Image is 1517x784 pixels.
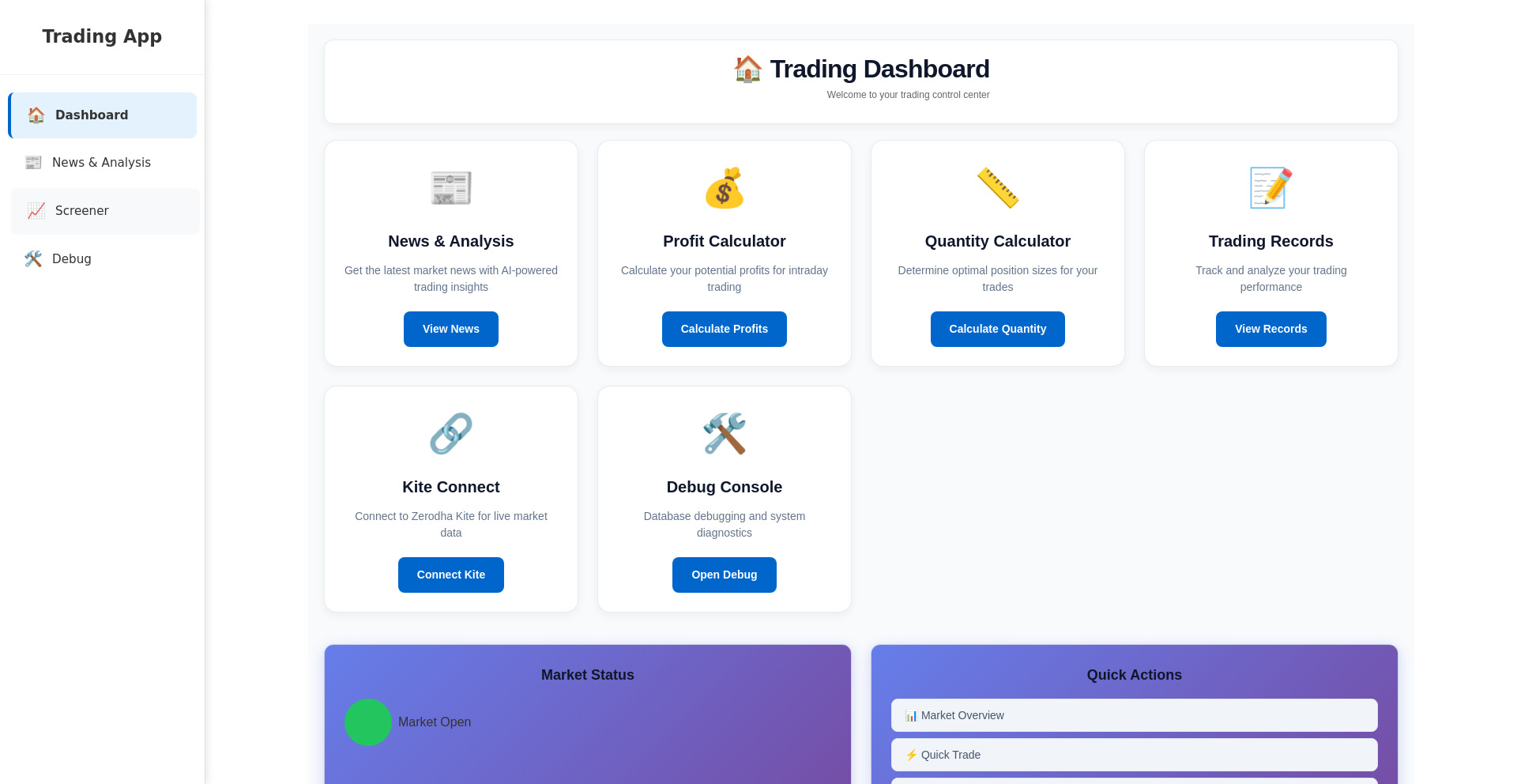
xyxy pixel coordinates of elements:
a: Connect Kite [398,557,504,593]
h3: Debug Console [617,475,832,499]
p: Calculate your potential profits for intraday trading [617,262,832,296]
button: 📊 Market Overview [891,699,1378,732]
span: Market Open [398,713,471,732]
p: Get the latest market news with AI-powered trading insights [344,262,559,296]
h4: Quick Actions [891,665,1378,686]
a: Calculate Profits [662,311,787,347]
h3: Quantity Calculator [890,229,1105,253]
span: News & Analysis [52,154,151,172]
a: Calculate Quantity [931,311,1066,347]
a: 📰News & Analysis [8,140,197,187]
a: View Records [1216,311,1327,347]
div: 📰 [344,160,559,217]
p: Track and analyze your trading performance [1164,262,1379,296]
h2: Trading App [16,24,189,51]
p: Database debugging and system diagnostics [617,508,832,541]
span: Dashboard [55,107,129,125]
span: 🏠 [27,104,46,127]
div: 🛠️ [617,405,832,462]
p: Welcome to your trading control center [732,88,989,102]
h3: News & Analysis [344,229,559,253]
span: 📰 [24,152,43,175]
div: 📏 [890,160,1105,217]
h3: Kite Connect [344,475,559,499]
span: 📈 [27,200,46,223]
h3: Profit Calculator [617,229,832,253]
span: Screener [55,202,109,220]
div: 💰 [617,160,832,217]
h2: 🏠 Trading Dashboard [732,50,989,88]
span: 🛠️ [24,248,43,271]
span: Debug [52,251,92,269]
p: Determine optimal position sizes for your trades [890,262,1105,296]
a: Open Debug [672,557,776,593]
div: 📝 [1164,160,1379,217]
p: Connect to Zerodha Kite for live market data [344,508,559,541]
h3: Trading Records [1164,229,1379,253]
a: 🛠️Debug [8,236,197,283]
button: ⚡ Quick Trade [891,738,1378,771]
a: View News [404,311,499,347]
h4: Market Status [344,665,831,686]
a: 🏠Dashboard [8,92,197,139]
div: 🔗 [344,405,559,462]
a: 📈Screener [11,188,200,235]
